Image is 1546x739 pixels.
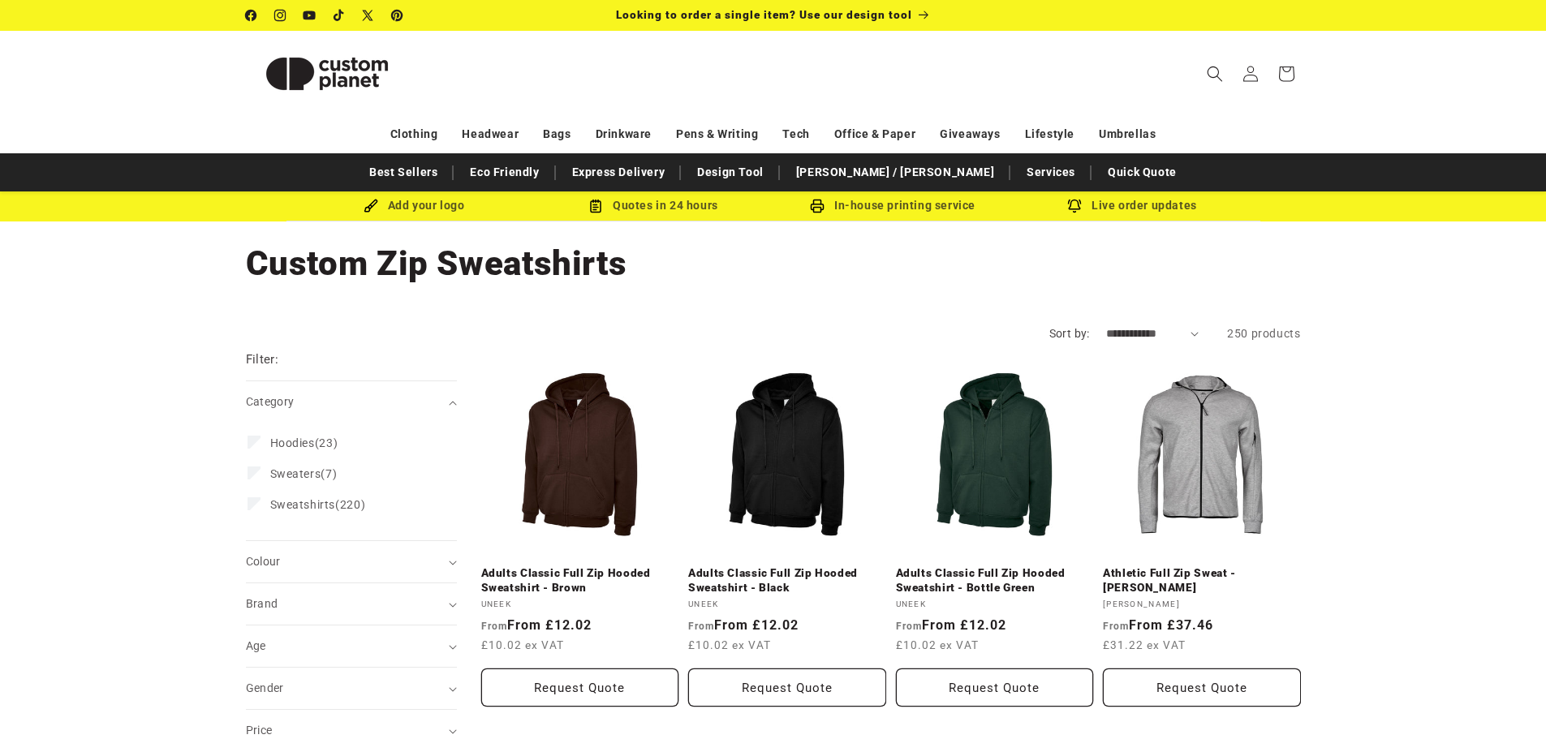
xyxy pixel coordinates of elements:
[1025,120,1074,148] a: Lifestyle
[896,566,1094,595] a: Adults Classic Full Zip Hooded Sweatshirt - Bottle Green
[788,158,1002,187] a: [PERSON_NAME] / [PERSON_NAME]
[1099,120,1156,148] a: Umbrellas
[246,668,457,709] summary: Gender (0 selected)
[773,195,1013,216] div: In-house printing service
[810,199,825,213] img: In-house printing
[1013,195,1252,216] div: Live order updates
[688,566,886,595] a: Adults Classic Full Zip Hooded Sweatshirt - Black
[1103,668,1301,707] button: Request Quote
[676,120,758,148] a: Pens & Writing
[246,597,278,610] span: Brand
[1049,327,1090,340] label: Sort by:
[246,395,295,408] span: Category
[896,668,1094,707] button: Request Quote
[364,199,378,213] img: Brush Icon
[940,120,1000,148] a: Giveaways
[270,436,338,450] span: (23)
[246,555,281,568] span: Colour
[1227,327,1300,340] span: 250 products
[246,681,284,694] span: Gender
[462,158,547,187] a: Eco Friendly
[564,158,674,187] a: Express Delivery
[1197,56,1233,92] summary: Search
[295,195,534,216] div: Add your logo
[481,668,679,707] button: Request Quote
[688,668,886,707] button: Request Quote
[239,31,414,116] a: Custom Planet
[246,583,457,625] summary: Brand (0 selected)
[270,497,366,512] span: (220)
[246,37,408,110] img: Custom Planet
[270,466,338,481] span: (7)
[782,120,809,148] a: Tech
[462,120,519,148] a: Headwear
[1018,158,1083,187] a: Services
[543,120,571,148] a: Bags
[361,158,446,187] a: Best Sellers
[270,467,321,480] span: Sweaters
[1067,199,1082,213] img: Order updates
[246,350,279,369] h2: Filter:
[534,195,773,216] div: Quotes in 24 hours
[1103,566,1301,595] a: Athletic Full Zip Sweat - [PERSON_NAME]
[390,120,438,148] a: Clothing
[246,724,273,737] span: Price
[588,199,603,213] img: Order Updates Icon
[689,158,772,187] a: Design Tool
[246,242,1301,286] h1: Custom Zip Sweatshirts
[596,120,652,148] a: Drinkware
[246,639,266,652] span: Age
[1100,158,1185,187] a: Quick Quote
[246,625,457,667] summary: Age (0 selected)
[834,120,915,148] a: Office & Paper
[270,436,315,449] span: Hoodies
[616,8,912,21] span: Looking to order a single item? Use our design tool
[270,498,336,511] span: Sweatshirts
[246,381,457,423] summary: Category (0 selected)
[246,541,457,582] summary: Colour (0 selected)
[481,566,679,595] a: Adults Classic Full Zip Hooded Sweatshirt - Brown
